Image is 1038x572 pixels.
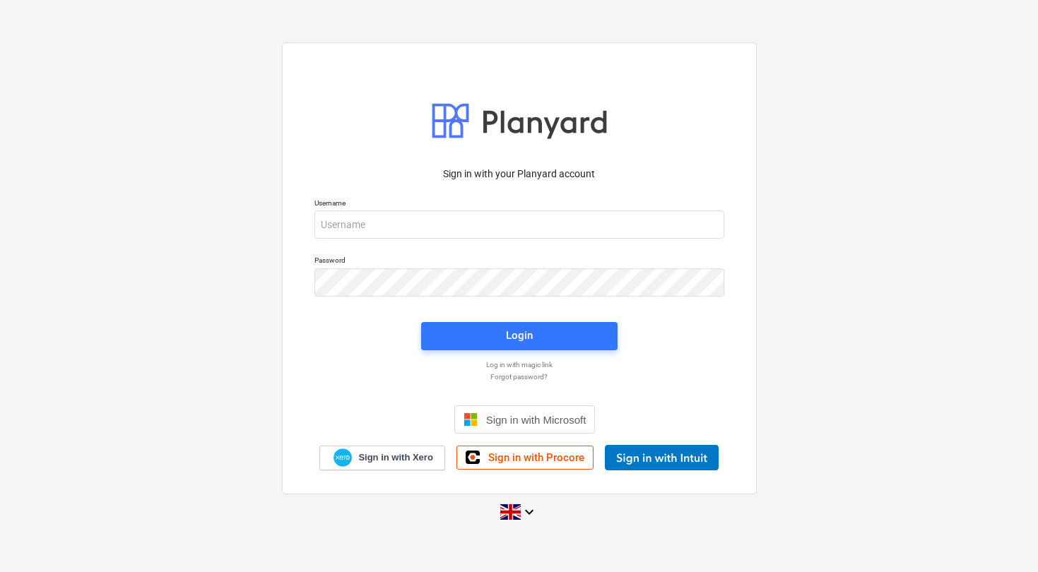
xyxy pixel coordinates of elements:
[319,446,445,470] a: Sign in with Xero
[486,414,586,426] span: Sign in with Microsoft
[521,504,538,520] i: keyboard_arrow_down
[314,167,724,181] p: Sign in with your Planyard account
[314,210,724,239] input: Username
[506,326,533,345] div: Login
[358,451,432,464] span: Sign in with Xero
[421,322,618,350] button: Login
[314,198,724,210] p: Username
[307,360,731,369] a: Log in with magic link
[456,446,594,470] a: Sign in with Procore
[464,412,478,427] img: Microsoft logo
[488,451,584,464] span: Sign in with Procore
[334,448,352,467] img: Xero logo
[307,372,731,381] a: Forgot password?
[314,256,724,268] p: Password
